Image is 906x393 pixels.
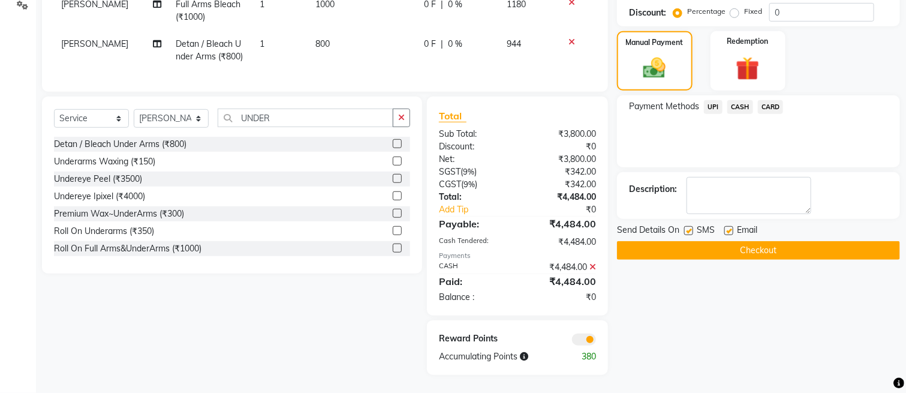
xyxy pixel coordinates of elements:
div: ₹4,484.00 [517,191,605,203]
a: Add Tip [430,203,532,216]
span: CARD [758,100,784,114]
span: Send Details On [617,224,679,239]
span: SMS [697,224,715,239]
div: Undereye Peel (₹3500) [54,173,142,185]
div: Reward Points [430,332,517,346]
div: ₹4,484.00 [517,236,605,248]
div: ₹342.00 [517,166,605,178]
div: 380 [561,350,605,363]
div: ₹0 [517,140,605,153]
div: ₹4,484.00 [517,217,605,231]
div: Underarms Waxing (₹150) [54,155,155,168]
span: [PERSON_NAME] [61,38,128,49]
span: SGST [439,166,460,177]
div: Balance : [430,291,517,304]
button: Checkout [617,241,900,260]
span: CGST [439,179,461,190]
div: Roll On Full Arms&UnderArms (₹1000) [54,242,201,255]
span: Detan / Bleach Under Arms (₹800) [176,38,243,62]
div: Detan / Bleach Under Arms (₹800) [54,138,186,151]
span: Payment Methods [629,100,699,113]
div: ₹3,800.00 [517,128,605,140]
div: CASH [430,261,517,274]
span: 0 % [448,38,462,50]
span: | [441,38,443,50]
span: 9% [463,179,475,189]
div: Accumulating Points [430,350,561,363]
div: ₹342.00 [517,178,605,191]
div: ₹0 [532,203,605,216]
img: _cash.svg [636,55,673,81]
span: 0 F [424,38,436,50]
div: ( ) [430,166,517,178]
div: Discount: [629,7,666,19]
span: UPI [704,100,723,114]
div: Payments [439,251,596,261]
div: ( ) [430,178,517,191]
div: ₹0 [517,291,605,304]
div: ₹4,484.00 [517,274,605,289]
div: ₹3,800.00 [517,153,605,166]
div: Cash Tendered: [430,236,517,248]
div: Paid: [430,274,517,289]
div: Description: [629,183,677,196]
span: 9% [463,167,474,176]
span: 1 [260,38,264,49]
label: Fixed [744,6,762,17]
div: Sub Total: [430,128,517,140]
label: Percentage [687,6,726,17]
div: Payable: [430,217,517,231]
div: Net: [430,153,517,166]
label: Manual Payment [626,37,684,48]
label: Redemption [727,36,769,47]
div: Roll On Underarms (₹350) [54,225,154,238]
div: Premium Wax~UnderArms (₹300) [54,208,184,220]
div: ₹4,484.00 [517,261,605,274]
div: Discount: [430,140,517,153]
div: Total: [430,191,517,203]
img: _gift.svg [729,54,767,83]
span: Email [737,224,757,239]
span: 944 [507,38,522,49]
span: 800 [315,38,330,49]
span: Total [439,110,466,122]
input: Search or Scan [218,109,393,127]
div: Undereye Ipixel (₹4000) [54,190,145,203]
span: CASH [727,100,753,114]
